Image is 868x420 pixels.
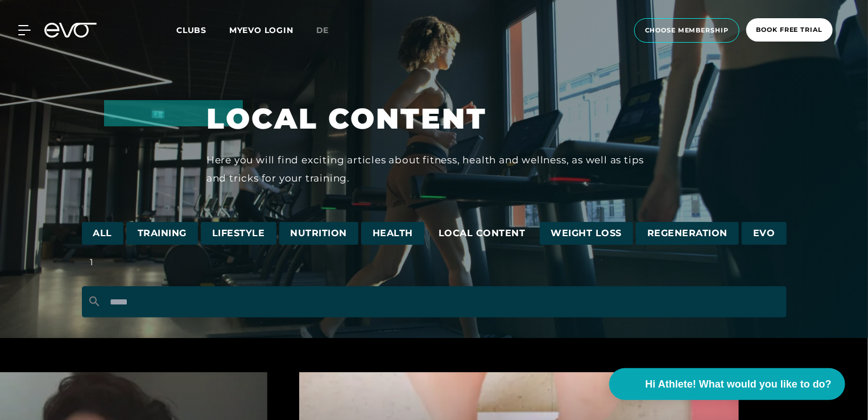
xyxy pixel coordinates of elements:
a: Clubs [176,24,229,35]
a: choose membership [631,18,743,43]
button: Hi Athlete! What would you like to do? [609,368,845,400]
a: Training [126,222,198,245]
a: Local Content [206,101,487,136]
a: EVO [742,222,787,245]
a: Nutrition [279,222,359,245]
span: book free trial [757,25,822,35]
span: choose membership [645,26,729,35]
a: de [316,24,343,37]
a: Local Content [427,222,537,245]
a: Weight loss [540,222,634,245]
a: MYEVO LOGIN [229,25,294,35]
a: Lifestyle [201,222,276,245]
span: Hi Athlete! What would you like to do? [646,377,832,392]
a: All [82,222,124,245]
a: book free trial [743,18,836,43]
span: 1 [82,251,102,273]
a: Regeneration [636,222,739,245]
div: Here you will find exciting articles about fitness, health and wellness, as well as tips and tric... [206,151,662,188]
span: de [316,25,329,35]
a: 1 [82,256,102,269]
a: Health [361,222,424,245]
span: Clubs [176,25,206,35]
